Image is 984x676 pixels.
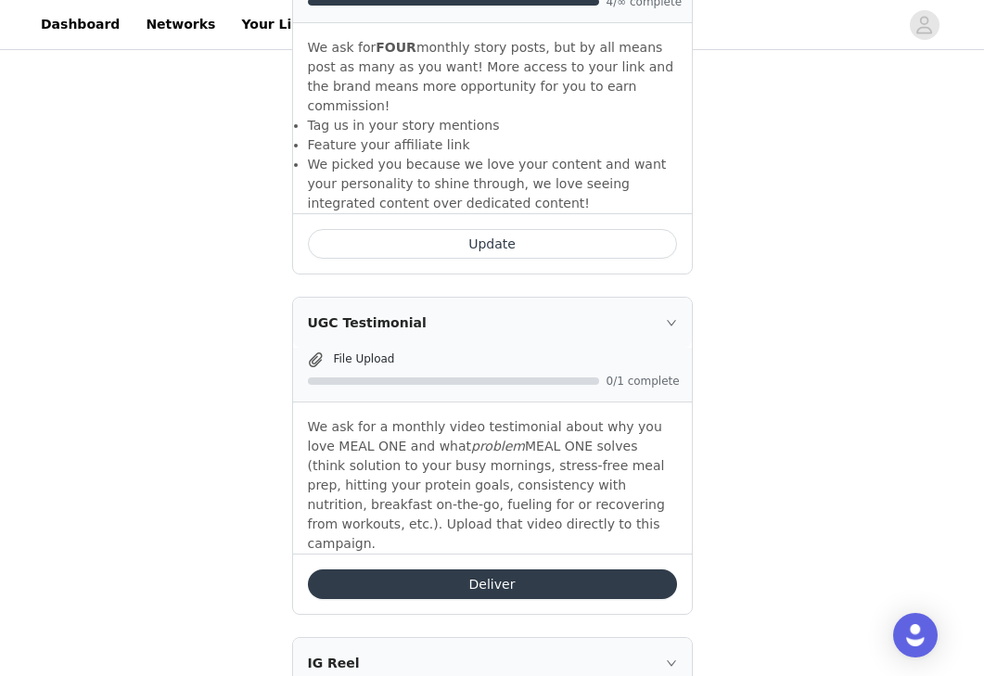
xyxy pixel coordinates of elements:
[308,116,677,135] li: Tag us in your story mentions
[666,657,677,669] i: icon: right
[308,38,677,116] p: We ask for monthly story posts, but by all means post as many as you want! More access to your li...
[308,417,677,554] p: We ask for a monthly video testimonial about why you love MEAL ONE and what MEAL ONE solves (thin...
[893,613,938,657] div: Open Intercom Messenger
[308,135,677,155] li: Feature your affiliate link
[134,4,226,45] a: Networks
[471,439,525,453] em: problem
[30,4,131,45] a: Dashboard
[376,40,416,55] strong: FOUR
[308,229,677,259] button: Update
[915,10,933,40] div: avatar
[293,298,692,348] div: icon: rightUGC Testimonial
[230,4,328,45] a: Your Links
[308,569,677,599] button: Deliver
[607,376,681,387] span: 0/1 complete
[334,352,395,365] span: File Upload
[666,317,677,328] i: icon: right
[308,155,677,213] li: We picked you because we love your content and want your personality to shine through, we love se...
